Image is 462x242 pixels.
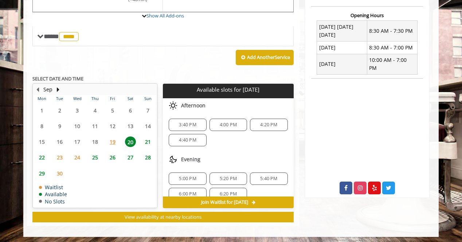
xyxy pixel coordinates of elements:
td: 8:30 AM - 7:00 PM [367,41,417,54]
div: 6:00 PM [169,188,206,200]
span: 22 [36,152,47,163]
span: Join Waitlist for [DATE] [201,199,248,205]
span: 26 [107,152,118,163]
a: Show All Add-ons [146,12,184,19]
span: Afternoon [181,103,205,108]
div: 4:40 PM [169,134,206,146]
span: 20 [125,136,136,147]
td: Select day22 [33,150,51,165]
span: 25 [90,152,101,163]
td: Select day21 [139,134,157,150]
span: 23 [54,152,65,163]
span: 24 [72,152,83,163]
td: No Slots [39,199,67,204]
td: Select day29 [33,165,51,181]
span: 30 [54,168,65,179]
img: evening slots [169,155,177,164]
td: Select day28 [139,150,157,165]
th: Wed [68,95,86,102]
td: Select day30 [51,165,68,181]
div: 5:00 PM [169,172,206,185]
th: Sun [139,95,157,102]
span: 4:00 PM [220,122,237,128]
span: 19 [107,136,118,147]
b: Add Another Service [247,54,290,60]
span: 6:20 PM [220,191,237,197]
td: Select day19 [104,134,121,150]
div: 3:40 PM [169,119,206,131]
span: 21 [142,136,153,147]
span: 5:20 PM [220,176,237,182]
span: 3:40 PM [179,122,196,128]
b: SELECT DATE AND TIME [32,75,83,82]
td: Select day23 [51,150,68,165]
button: Sep [43,86,52,94]
td: [DATE] [317,54,367,75]
span: View availability at nearby locations [125,214,201,220]
span: 4:20 PM [260,122,277,128]
h3: Opening Hours [311,13,423,18]
td: [DATE] [DATE] [DATE] [317,21,367,41]
th: Mon [33,95,51,102]
th: Thu [86,95,103,102]
td: [DATE] [317,41,367,54]
td: 8:30 AM - 7:30 PM [367,21,417,41]
span: Evening [181,156,200,162]
span: 6:00 PM [179,191,196,197]
div: 6:20 PM [210,188,247,200]
td: Select day26 [104,150,121,165]
td: Select day20 [121,134,139,150]
button: Add AnotherService [236,50,294,65]
span: 27 [125,152,136,163]
div: 5:20 PM [210,172,247,185]
span: 5:00 PM [179,176,196,182]
td: Available [39,191,67,197]
span: 29 [36,168,47,179]
td: Select day27 [121,150,139,165]
span: 5:40 PM [260,176,277,182]
p: Available slots for [DATE] [166,87,290,93]
td: Select day25 [86,150,103,165]
th: Fri [104,95,121,102]
button: View availability at nearby locations [32,212,294,222]
span: 28 [142,152,153,163]
div: 4:20 PM [250,119,287,131]
button: Next Month [55,86,61,94]
td: Waitlist [39,185,67,190]
div: 5:40 PM [250,172,287,185]
button: Previous Month [35,86,40,94]
td: 10:00 AM - 7:00 PM [367,54,417,75]
th: Tue [51,95,68,102]
td: Select day24 [68,150,86,165]
div: 4:00 PM [210,119,247,131]
th: Sat [121,95,139,102]
span: 4:40 PM [179,137,196,143]
img: afternoon slots [169,101,177,110]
